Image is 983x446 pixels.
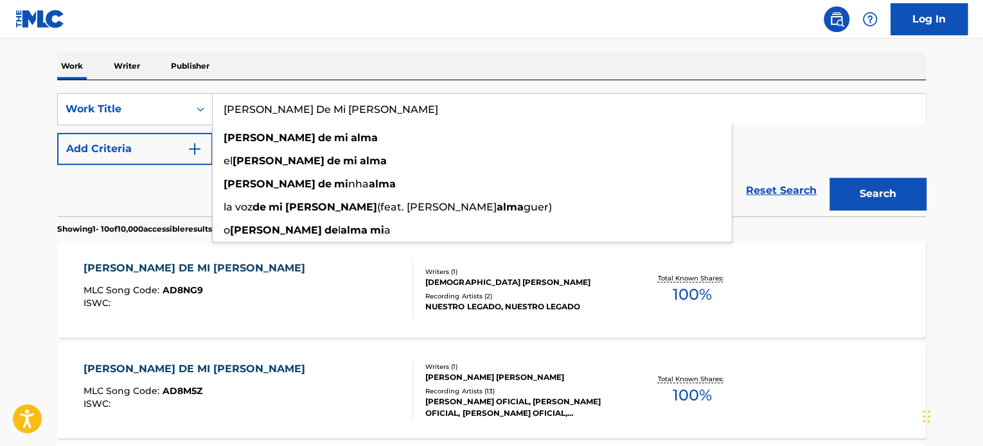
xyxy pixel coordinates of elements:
[739,176,823,205] a: Reset Search
[163,385,202,397] span: AD8M5Z
[57,93,926,216] form: Search Form
[524,201,552,213] span: guer)
[369,178,396,190] strong: alma
[497,201,524,213] strong: alma
[341,224,368,236] strong: alma
[233,155,324,167] strong: [PERSON_NAME]
[285,201,377,213] strong: [PERSON_NAME]
[377,201,497,213] span: (feat. [PERSON_NAME]
[672,283,711,306] span: 100 %
[657,374,726,384] p: Total Known Shares:
[57,223,272,235] p: Showing 1 - 10 of 10,000 accessible results (Total 1,080,115 )
[324,224,338,236] strong: de
[425,301,619,313] div: NUESTRO LEGADO, NUESTRO LEGADO
[338,224,341,236] span: l
[84,361,312,377] div: [PERSON_NAME] DE MI [PERSON_NAME]
[343,155,357,167] strong: mi
[919,384,983,446] iframe: Chat Widget
[224,155,233,167] span: el
[384,224,391,236] span: a
[672,384,711,407] span: 100 %
[923,397,930,436] div: Drag
[84,284,163,296] span: MLC Song Code :
[84,297,114,309] span: ISWC :
[269,201,283,213] strong: mi
[84,261,312,276] div: [PERSON_NAME] DE MI [PERSON_NAME]
[224,132,315,144] strong: [PERSON_NAME]
[15,10,65,28] img: MLC Logo
[66,101,181,117] div: Work Title
[57,53,87,80] p: Work
[57,241,926,338] a: [PERSON_NAME] DE MI [PERSON_NAME]MLC Song Code:AD8NG9ISWC:Writers (1)[DEMOGRAPHIC_DATA] [PERSON_N...
[224,224,230,236] span: o
[57,133,213,165] button: Add Criteria
[318,132,332,144] strong: de
[657,273,726,283] p: Total Known Shares:
[351,132,378,144] strong: alma
[824,6,849,32] a: Public Search
[318,178,332,190] strong: de
[163,284,203,296] span: AD8NG9
[167,53,213,80] p: Publisher
[252,201,266,213] strong: de
[890,3,968,35] a: Log In
[110,53,144,80] p: Writer
[370,224,384,236] strong: mi
[425,386,619,396] div: Recording Artists ( 13 )
[829,178,926,210] button: Search
[425,372,619,383] div: [PERSON_NAME] [PERSON_NAME]
[829,12,844,27] img: search
[84,398,114,409] span: ISWC :
[425,362,619,372] div: Writers ( 1 )
[57,342,926,438] a: [PERSON_NAME] DE MI [PERSON_NAME]MLC Song Code:AD8M5ZISWC:Writers (1)[PERSON_NAME] [PERSON_NAME]R...
[862,12,878,27] img: help
[224,201,252,213] span: la voz
[360,155,387,167] strong: alma
[425,267,619,277] div: Writers ( 1 )
[334,132,348,144] strong: mi
[224,178,315,190] strong: [PERSON_NAME]
[348,178,369,190] span: nha
[187,141,202,157] img: 9d2ae6d4665cec9f34b9.svg
[425,277,619,288] div: [DEMOGRAPHIC_DATA] [PERSON_NAME]
[425,291,619,301] div: Recording Artists ( 2 )
[230,224,322,236] strong: [PERSON_NAME]
[327,155,341,167] strong: de
[334,178,348,190] strong: mi
[857,6,883,32] div: Help
[425,396,619,419] div: [PERSON_NAME] OFICIAL, [PERSON_NAME] OFICIAL, [PERSON_NAME] OFICIAL, [PERSON_NAME] OFICIAL, [PERS...
[84,385,163,397] span: MLC Song Code :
